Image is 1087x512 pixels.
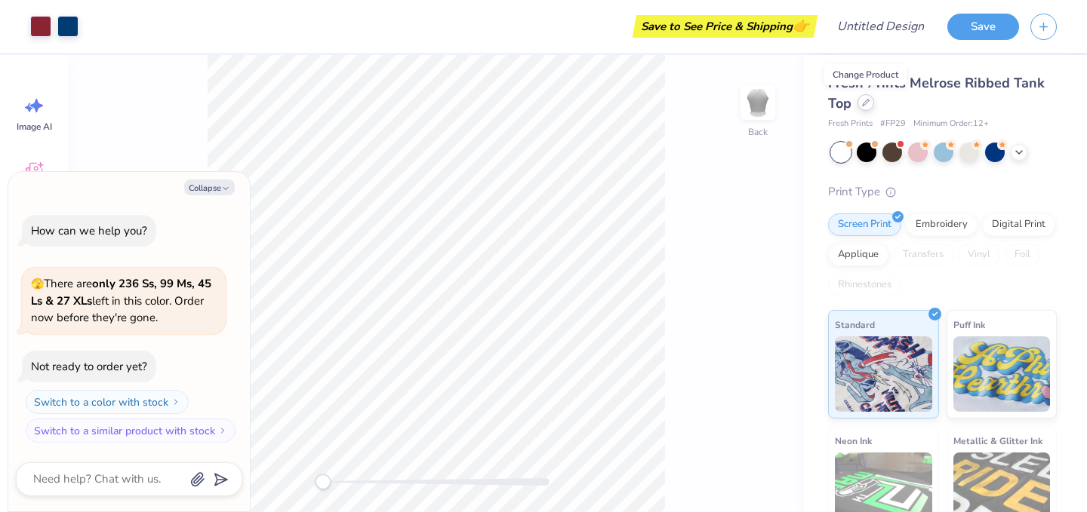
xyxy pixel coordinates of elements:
[828,244,888,266] div: Applique
[953,433,1042,449] span: Metallic & Glitter Ink
[743,87,773,118] img: Back
[835,433,872,449] span: Neon Ink
[835,317,875,333] span: Standard
[17,121,52,133] span: Image AI
[828,183,1057,201] div: Print Type
[1005,244,1040,266] div: Foil
[31,223,147,238] div: How can we help you?
[947,14,1019,40] button: Save
[825,11,936,41] input: Untitled Design
[26,390,189,414] button: Switch to a color with stock
[828,274,901,296] div: Rhinestones
[748,125,768,139] div: Back
[26,418,236,443] button: Switch to a similar product with stock
[31,359,147,374] div: Not ready to order yet?
[636,15,814,38] div: Save to See Price & Shipping
[31,276,211,325] span: There are left in this color. Order now before they're gone.
[835,336,932,412] img: Standard
[953,317,985,333] span: Puff Ink
[958,244,1000,266] div: Vinyl
[316,474,331,489] div: Accessibility label
[184,179,235,195] button: Collapse
[828,74,1045,112] span: Fresh Prints Melrose Ribbed Tank Top
[218,426,227,435] img: Switch to a similar product with stock
[906,213,978,236] div: Embroidery
[913,118,989,130] span: Minimum Order: 12 +
[880,118,906,130] span: # FP29
[171,397,180,406] img: Switch to a color with stock
[828,118,873,130] span: Fresh Prints
[824,64,907,85] div: Change Product
[982,213,1055,236] div: Digital Print
[893,244,953,266] div: Transfers
[31,276,211,308] strong: only 236 Ss, 99 Ms, 45 Ls & 27 XLs
[793,17,809,35] span: 👉
[31,277,44,291] span: 🫣
[828,213,901,236] div: Screen Print
[953,336,1051,412] img: Puff Ink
